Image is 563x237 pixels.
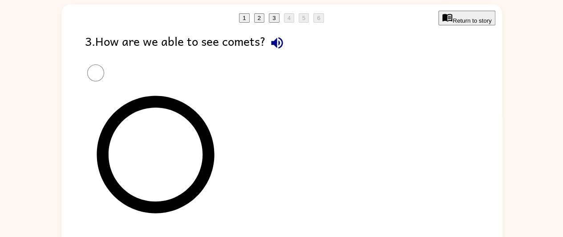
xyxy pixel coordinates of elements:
button: 1 [239,13,249,23]
button: 4 [284,13,294,23]
div: 3 . How are we able to see comets? [85,32,478,54]
button: 5 [299,13,309,23]
button: 2 [254,13,264,23]
button: 3 [269,13,279,23]
button: 6 [313,13,324,23]
button: Return to story [438,11,495,25]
